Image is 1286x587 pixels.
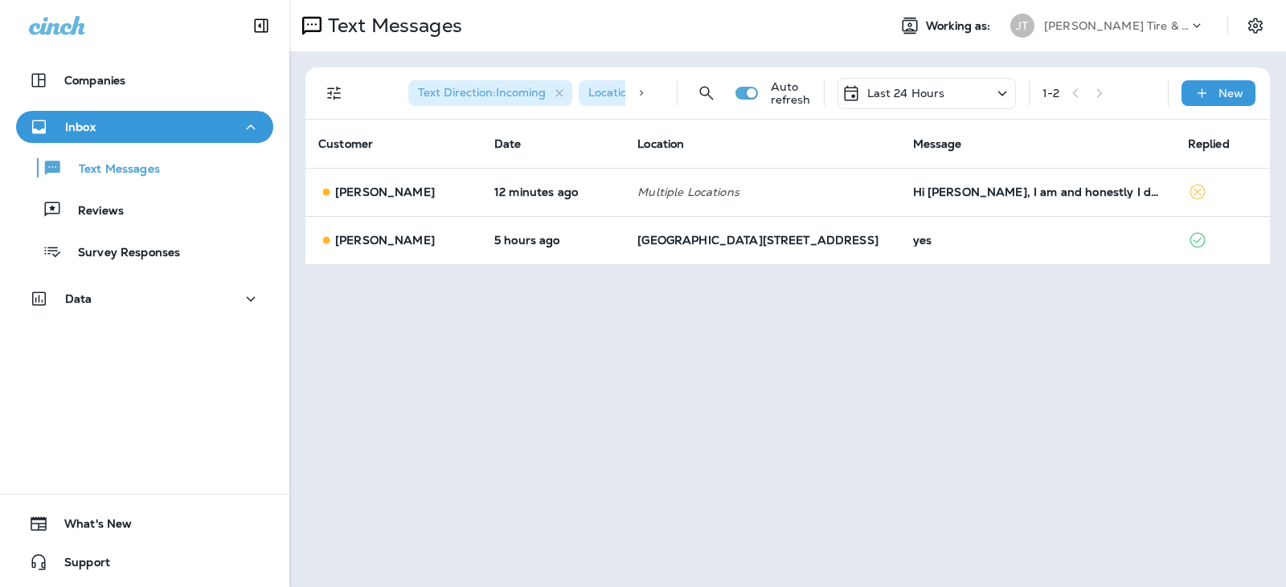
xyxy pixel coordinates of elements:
[1218,87,1243,100] p: New
[321,14,462,38] p: Text Messages
[64,74,125,87] p: Companies
[771,80,811,106] p: Auto refresh
[494,234,612,247] p: Sep 3, 2025 09:14 AM
[637,137,684,151] span: Location
[1010,14,1034,38] div: JT
[65,120,96,133] p: Inbox
[494,137,522,151] span: Date
[16,64,273,96] button: Companies
[239,10,284,42] button: Collapse Sidebar
[16,111,273,143] button: Inbox
[48,517,132,536] span: What's New
[335,234,435,247] p: [PERSON_NAME]
[16,508,273,540] button: What's New
[335,185,435,198] p: [PERSON_NAME]
[62,246,180,261] p: Survey Responses
[16,193,273,226] button: Reviews
[637,233,878,247] span: [GEOGRAPHIC_DATA][STREET_ADDRESS]
[926,19,994,33] span: Working as:
[48,556,110,575] span: Support
[637,185,887,198] p: Multiple Locations
[1044,19,1189,32] p: [PERSON_NAME] Tire & Auto
[913,137,962,151] span: Message
[913,185,1162,198] div: Hi Brian, I am and honestly I don't know what size I have on there right now. They are the factor...
[16,283,273,315] button: Data
[1188,137,1230,151] span: Replied
[418,85,546,100] span: Text Direction : Incoming
[588,85,874,100] span: Location : [GEOGRAPHIC_DATA][STREET_ADDRESS]
[1241,11,1270,40] button: Settings
[16,151,273,185] button: Text Messages
[579,80,868,106] div: Location:[GEOGRAPHIC_DATA][STREET_ADDRESS]
[318,137,373,151] span: Customer
[65,292,92,305] p: Data
[16,546,273,578] button: Support
[318,77,350,109] button: Filters
[408,80,572,106] div: Text Direction:Incoming
[867,87,945,100] p: Last 24 Hours
[913,234,1162,247] div: yes
[16,234,273,268] button: Survey Responses
[62,204,124,219] p: Reviews
[1042,87,1059,100] div: 1 - 2
[63,162,160,177] p: Text Messages
[690,77,723,109] button: Search Messages
[494,185,612,198] p: Sep 3, 2025 02:44 PM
